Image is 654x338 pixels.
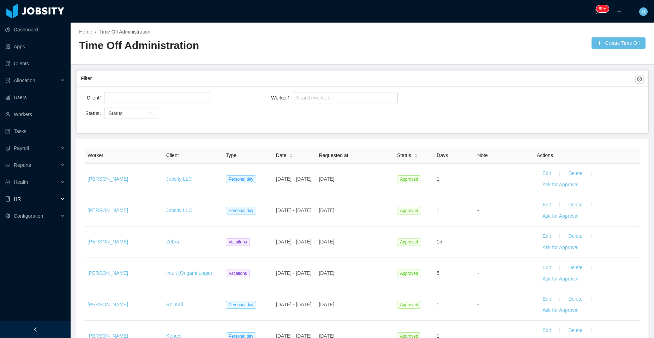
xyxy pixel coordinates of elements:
[563,199,588,211] button: Delete
[537,273,584,285] button: Ask for Approval
[79,38,362,53] h2: Time Off Administration
[563,262,588,273] button: Delete
[563,168,588,179] button: Delete
[537,294,557,305] button: Edit
[5,90,65,104] a: icon: robotUsers
[166,302,183,307] a: RollKall
[5,197,10,201] i: icon: book
[319,302,334,307] span: [DATE]
[226,238,250,246] span: Vacations
[617,9,622,14] i: icon: plus
[289,155,293,157] i: icon: caret-down
[276,176,312,182] span: [DATE] - [DATE]
[226,301,256,309] span: Personal day
[88,152,103,158] span: Worker
[226,152,236,158] span: Type
[397,301,421,309] span: Approved
[5,78,10,83] i: icon: solution
[477,207,479,213] span: -
[537,305,584,316] button: Ask for Approval
[319,270,334,276] span: [DATE]
[5,23,65,37] a: icon: pie-chartDashboard
[14,196,21,202] span: HR
[596,5,609,12] sup: 332
[99,29,150,35] a: Time Off Administration
[5,124,65,138] a: icon: profileTasks
[537,211,584,222] button: Ask for Approval
[276,270,312,276] span: [DATE] - [DATE]
[592,37,646,49] button: icon: plusCreate Time Off
[276,239,312,245] span: [DATE] - [DATE]
[437,176,439,182] span: 1
[95,29,96,35] span: /
[594,9,599,14] i: icon: bell
[166,270,212,276] a: Intuit (Origami Logic)
[319,207,334,213] span: [DATE]
[226,207,256,215] span: Personal day
[85,110,104,116] label: Status
[289,152,293,157] div: Sort
[79,29,92,35] a: Home
[319,152,348,158] span: Requested at
[414,152,418,157] div: Sort
[87,95,104,101] label: Client
[477,270,479,276] span: -
[437,270,439,276] span: 5
[5,56,65,71] a: icon: auditClients
[108,110,122,116] span: Status
[88,207,128,213] a: [PERSON_NAME]
[106,93,110,102] input: Client
[14,213,43,219] span: Configuration
[563,231,588,242] button: Delete
[563,325,588,336] button: Delete
[397,152,411,159] span: Status
[276,207,312,213] span: [DATE] - [DATE]
[166,239,179,245] a: Zebra
[537,231,557,242] button: Edit
[437,152,448,158] span: Days
[537,152,553,158] span: Actions
[289,152,293,155] i: icon: caret-up
[477,239,479,245] span: -
[226,270,250,277] span: Vacations
[642,7,645,16] span: D
[537,262,557,273] button: Edit
[14,145,29,151] span: Payroll
[166,176,192,182] a: Jobsity LLC
[294,93,298,102] input: Worker
[276,302,312,307] span: [DATE] - [DATE]
[397,207,421,215] span: Approved
[14,162,31,168] span: Reports
[397,238,421,246] span: Approved
[563,294,588,305] button: Delete
[5,146,10,151] i: icon: file-protect
[88,270,128,276] a: [PERSON_NAME]
[14,179,28,185] span: Health
[5,163,10,168] i: icon: line-chart
[5,180,10,185] i: icon: medicine-box
[537,325,557,336] button: Edit
[5,213,10,218] i: icon: setting
[88,239,128,245] a: [PERSON_NAME]
[437,207,439,213] span: 1
[319,176,334,182] span: [DATE]
[414,155,418,157] i: icon: caret-down
[5,107,65,121] a: icon: userWorkers
[397,175,421,183] span: Approved
[537,199,557,211] button: Edit
[5,40,65,54] a: icon: appstoreApps
[14,78,35,83] span: Allocation
[537,242,584,253] button: Ask for Approval
[437,302,439,307] span: 1
[296,94,387,101] div: Search workers...
[149,111,153,116] i: icon: down
[537,168,557,179] button: Edit
[635,75,644,84] button: icon: setting
[414,152,418,155] i: icon: caret-up
[166,152,179,158] span: Client
[88,302,128,307] a: [PERSON_NAME]
[477,152,488,158] span: Note
[271,95,292,101] label: Worker
[88,176,128,182] a: [PERSON_NAME]
[537,179,584,191] button: Ask for Approval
